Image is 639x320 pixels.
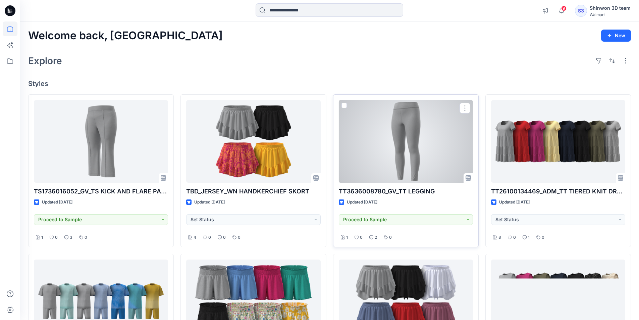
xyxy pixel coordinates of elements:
p: Updated [DATE] [499,199,530,206]
p: 0 [542,234,544,241]
p: 0 [208,234,211,241]
div: Shinwon 3D team [590,4,631,12]
p: TT3636008780_GV_TT LEGGING [339,187,473,196]
p: 4 [194,234,196,241]
div: Walmart [590,12,631,17]
p: Updated [DATE] [42,199,72,206]
span: 9 [561,6,567,11]
p: TT26100134469_ADM_TT TIERED KNIT DRESS [491,187,625,196]
p: 3 [70,234,72,241]
p: Updated [DATE] [194,199,225,206]
h2: Welcome back, [GEOGRAPHIC_DATA] [28,30,223,42]
a: TBD_JERSEY_WN HANDKERCHIEF SKORT [186,100,320,183]
p: 0 [389,234,392,241]
div: S3 [575,5,587,17]
p: 0 [513,234,516,241]
p: 1 [41,234,43,241]
a: TT3636008780_GV_TT LEGGING [339,100,473,183]
h2: Explore [28,55,62,66]
p: 0 [85,234,87,241]
p: 0 [238,234,241,241]
p: 2 [375,234,377,241]
a: TT26100134469_ADM_TT TIERED KNIT DRESS [491,100,625,183]
p: 0 [360,234,363,241]
p: 1 [346,234,348,241]
p: 0 [223,234,226,241]
p: TBD_JERSEY_WN HANDKERCHIEF SKORT [186,187,320,196]
p: Updated [DATE] [347,199,377,206]
p: 1 [528,234,530,241]
p: 0 [55,234,58,241]
a: TS1736016052_GV_TS KICK AND FLARE PANT [34,100,168,183]
p: 8 [498,234,501,241]
p: TS1736016052_GV_TS KICK AND FLARE PANT [34,187,168,196]
h4: Styles [28,80,631,88]
button: New [601,30,631,42]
